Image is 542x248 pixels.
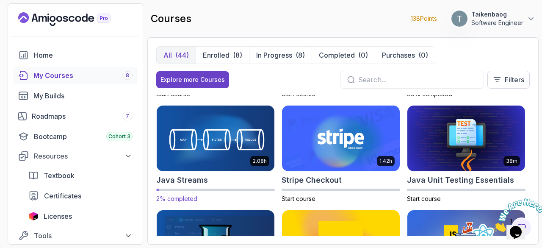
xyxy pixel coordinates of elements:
div: Roadmaps [32,111,133,121]
div: Explore more Courses [160,75,225,84]
button: Resources [13,148,138,164]
a: licenses [23,208,138,225]
a: builds [13,87,138,104]
p: Filters [505,75,524,85]
div: My Courses [33,70,133,81]
div: (44) [175,50,189,60]
span: Start course [282,195,315,202]
p: All [163,50,172,60]
button: Completed(0) [312,47,375,64]
p: 1.42h [379,158,392,164]
p: Completed [319,50,355,60]
h2: Java Unit Testing Essentials [407,174,514,186]
input: Search... [358,75,477,85]
span: Start course [156,90,190,98]
span: Certificates [44,191,81,201]
a: certificates [23,187,138,204]
p: Enrolled [203,50,230,60]
span: Start course [407,195,441,202]
div: (0) [418,50,428,60]
h2: courses [151,12,191,25]
p: In Progress [256,50,292,60]
div: (8) [296,50,305,60]
span: 8 [126,72,129,79]
span: 7 [126,113,129,120]
a: roadmaps [13,108,138,125]
button: Purchases(0) [375,47,435,64]
img: Chat attention grabber [3,3,56,37]
div: Bootcamp [34,131,133,142]
p: 38m [506,158,517,164]
div: (8) [233,50,242,60]
a: textbook [23,167,138,184]
button: Explore more Courses [156,71,229,88]
iframe: chat widget [489,195,542,235]
img: jetbrains icon [28,212,39,220]
button: All(44) [157,47,196,64]
div: (0) [358,50,368,60]
img: user profile image [451,11,467,27]
img: Stripe Checkout card [282,106,400,172]
p: 2.08h [253,158,267,164]
span: Licenses [44,211,72,221]
span: 1 [3,3,7,11]
a: courses [13,67,138,84]
h2: Java Streams [156,174,208,186]
span: 2% completed [156,195,197,202]
div: Tools [34,231,133,241]
button: Filters [487,71,530,89]
button: In Progress(8) [249,47,312,64]
img: Java Unit Testing Essentials card [407,106,525,172]
button: Tools [13,228,138,243]
p: Software Engineer [471,19,523,27]
a: home [13,47,138,64]
button: user profile imageTaikenbaogSoftware Engineer [451,10,535,27]
span: 89% completed [407,90,452,98]
div: My Builds [33,91,133,101]
p: Taikenbaog [471,10,523,19]
a: Landing page [18,12,130,26]
a: bootcamp [13,128,138,145]
span: Textbook [44,170,75,181]
span: Cohort 3 [108,133,130,140]
a: Java Streams card2.08hJava Streams2% completed [156,105,275,203]
span: Start course [282,90,315,98]
p: Purchases [382,50,415,60]
img: Java Streams card [154,104,277,173]
h2: Stripe Checkout [282,174,342,186]
p: 138 Points [411,14,437,23]
button: Enrolled(8) [196,47,249,64]
div: Resources [34,151,133,161]
div: Home [34,50,133,60]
